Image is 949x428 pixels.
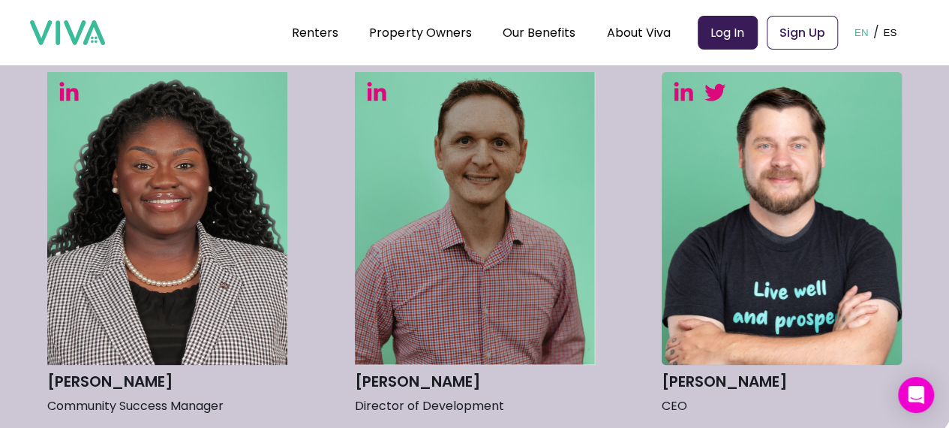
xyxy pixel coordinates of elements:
a: Property Owners [369,24,471,41]
img: Headshot of Michael Barnes in green background [662,72,902,365]
img: LinkedIn [59,81,80,101]
img: Twitter [704,83,725,103]
h3: [PERSON_NAME] [662,369,902,395]
div: Our Benefits [503,14,575,51]
p: / [872,21,878,44]
img: Headshot of Rachel Adetokunbo in green background [47,72,287,365]
img: LinkedIn [673,81,694,101]
h3: [PERSON_NAME] [47,369,287,395]
div: Open Intercom Messenger [898,377,934,413]
a: Log In [698,16,758,50]
p: Director of Development [355,395,595,417]
img: LinkedIn [366,81,387,101]
a: Renters [292,24,338,41]
button: ES [878,9,901,56]
a: Sign Up [767,16,838,50]
p: Community Success Manager [47,395,287,417]
button: EN [850,9,873,56]
div: About Viva [607,14,671,51]
p: CEO [662,395,902,417]
img: Headshot of Seth Alexander in green background [355,72,595,365]
h3: [PERSON_NAME] [355,369,595,395]
img: viva [30,20,105,46]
